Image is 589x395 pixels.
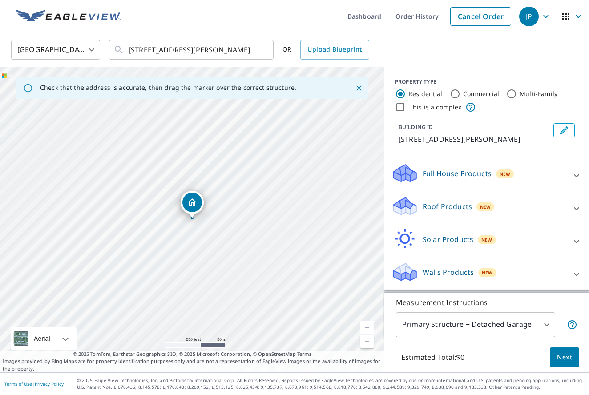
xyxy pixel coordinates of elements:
span: New [481,236,492,243]
div: OR [282,40,369,60]
p: Solar Products [423,234,473,245]
label: Multi-Family [520,89,557,98]
a: Terms [297,351,312,357]
a: Upload Blueprint [300,40,369,60]
span: New [482,269,492,276]
input: Search by address or latitude-longitude [129,37,255,62]
a: Privacy Policy [35,381,64,387]
img: EV Logo [16,10,121,23]
p: [STREET_ADDRESS][PERSON_NAME] [399,134,550,145]
label: Commercial [463,89,500,98]
div: Aerial [31,327,53,350]
p: Estimated Total: $0 [394,347,472,367]
button: Next [550,347,579,367]
div: Primary Structure + Detached Garage [396,312,555,337]
p: Check that the address is accurate, then drag the marker over the correct structure. [40,84,296,92]
div: [GEOGRAPHIC_DATA] [11,37,100,62]
p: © 2025 Eagle View Technologies, Inc. and Pictometry International Corp. All Rights Reserved. Repo... [77,377,585,391]
div: JP [519,7,539,26]
p: Walls Products [423,267,474,278]
a: Terms of Use [4,381,32,387]
div: Full House ProductsNew [391,163,582,188]
span: Upload Blueprint [307,44,362,55]
div: Solar ProductsNew [391,229,582,254]
div: Walls ProductsNew [391,262,582,287]
a: Current Level 17, Zoom Out [360,335,374,348]
div: Dropped pin, building 1, Residential property, 29 Pendleton Way Bloomington, IL 61704 [181,191,204,218]
button: Close [353,82,365,94]
label: This is a complex [409,103,462,112]
a: OpenStreetMap [258,351,295,357]
label: Residential [408,89,443,98]
p: Measurement Instructions [396,297,577,308]
a: Current Level 17, Zoom In [360,321,374,335]
span: © 2025 TomTom, Earthstar Geographics SIO, © 2025 Microsoft Corporation, © [73,351,312,358]
div: PROPERTY TYPE [395,78,578,86]
button: Edit building 1 [553,123,575,137]
p: BUILDING ID [399,123,433,131]
span: New [500,170,510,177]
span: Your report will include the primary structure and a detached garage if one exists. [567,319,577,330]
a: Cancel Order [450,7,511,26]
div: Roof ProductsNew [391,196,582,221]
p: Roof Products [423,201,472,212]
p: | [4,381,64,387]
span: New [480,203,491,210]
div: Aerial [11,327,77,350]
span: Next [557,352,572,363]
p: Full House Products [423,168,492,179]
